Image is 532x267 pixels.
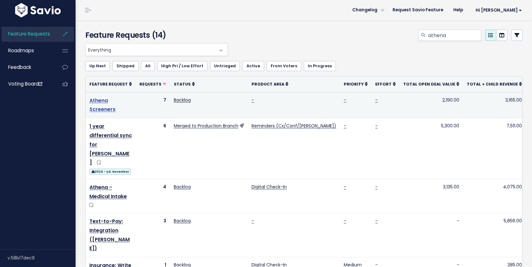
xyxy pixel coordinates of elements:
[463,92,526,118] td: 3,165.00
[210,61,240,71] a: Untriaged
[85,61,110,71] a: Up Next
[2,27,52,41] a: Feature Requests
[8,64,31,70] span: Feedback
[141,61,155,71] a: All
[403,81,459,87] a: Total open deal value
[344,97,346,103] a: -
[14,3,62,17] img: logo-white.9d6f32f41409.svg
[136,92,170,118] td: 7
[89,167,131,175] a: 2024 - Q4: November
[467,81,522,87] a: Total + Child Revenue
[467,81,518,87] span: Total + Child Revenue
[427,30,481,41] input: Search features...
[174,81,191,87] span: Status
[174,81,195,87] a: Status
[375,123,378,129] a: -
[399,118,463,179] td: 5,300.00
[2,77,52,91] a: Voting Board
[388,5,448,15] a: Request Savio Feature
[252,123,336,129] a: Reminders (Cx/Conf/[PERSON_NAME])
[468,5,527,15] a: Hi [PERSON_NAME]
[89,218,130,252] a: Text-to-Pay: Integration ([PERSON_NAME])
[85,43,228,56] span: Everything
[375,184,378,190] a: -
[8,31,50,37] span: Feature Requests
[252,184,287,190] a: Digital Check-In
[463,118,526,179] td: 7,511.00
[8,81,42,87] span: Voting Board
[399,213,463,257] td: -
[89,169,131,175] span: 2024 - Q4: November
[136,213,170,257] td: 3
[112,61,139,71] a: Shipped
[344,81,368,87] a: Priority
[375,81,396,87] a: Effort
[2,43,52,58] a: Roadmaps
[86,44,215,56] span: Everything
[242,61,264,71] a: Active
[267,61,301,71] a: From Voters
[375,97,378,103] a: -
[136,179,170,213] td: 4
[304,61,336,71] a: In Progress
[399,179,463,213] td: 3,135.00
[174,184,191,190] a: Backlog
[344,218,346,224] a: -
[252,81,284,87] span: Product Area
[89,123,132,166] a: 1 year differential sync for [PERSON_NAME]
[139,81,166,87] a: Requests
[463,179,526,213] td: 4,075.00
[399,92,463,118] td: 2,190.00
[252,81,288,87] a: Product Area
[252,97,254,103] a: -
[352,8,377,12] span: Changelog
[375,218,378,224] a: -
[463,213,526,257] td: 5,856.00
[89,97,116,113] a: Athena Screeners
[344,81,364,87] span: Priority
[174,97,191,103] a: Backlog
[89,81,128,87] span: Feature Request
[157,61,207,71] a: High Pri / Low Effort
[174,218,191,224] a: Backlog
[448,5,468,15] a: Help
[375,81,392,87] span: Effort
[89,184,127,200] a: Athena - Medical Intake
[403,81,455,87] span: Total open deal value
[89,81,132,87] a: Feature Request
[8,47,34,54] span: Roadmaps
[344,184,346,190] a: -
[85,61,523,71] ul: Filter feature requests
[252,218,254,224] a: -
[139,81,161,87] span: Requests
[8,250,76,266] div: v.58b17dec9
[476,8,522,13] span: Hi [PERSON_NAME]
[174,123,238,129] a: Merged to Production Branch
[344,123,346,129] a: -
[2,60,52,75] a: Feedback
[136,118,170,179] td: 6
[85,30,225,41] h4: Feature Requests (14)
